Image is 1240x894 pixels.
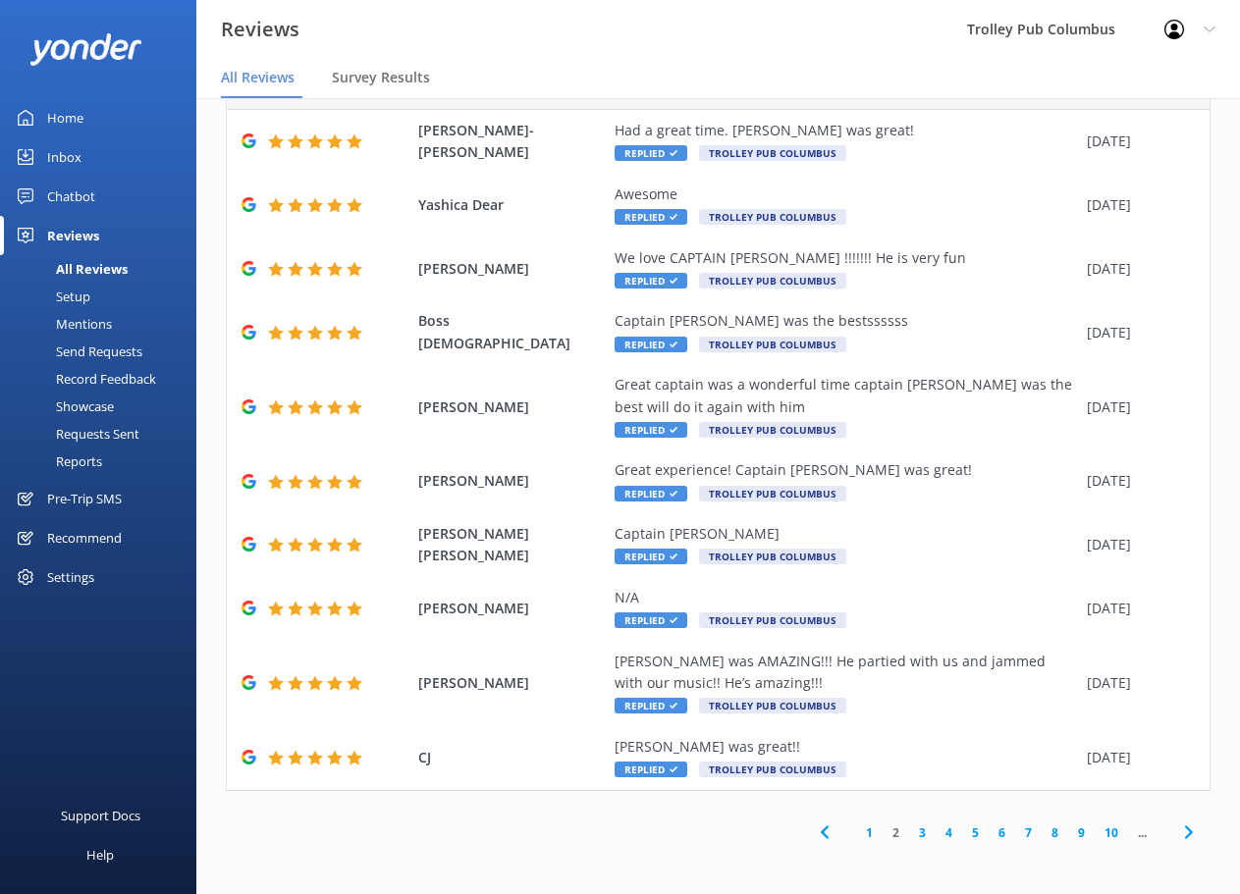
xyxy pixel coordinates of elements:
[47,177,95,216] div: Chatbot
[615,310,1077,332] div: Captain [PERSON_NAME] was the bestssssss
[1087,322,1185,343] div: [DATE]
[615,273,687,289] span: Replied
[615,587,1077,608] div: N/A
[615,523,1077,545] div: Captain [PERSON_NAME]
[12,310,196,338] a: Mentions
[615,549,687,564] span: Replied
[1095,823,1128,842] a: 10
[615,247,1077,269] div: We love CAPTAIN [PERSON_NAME] !!!!!!! He is very fun
[12,393,114,420] div: Showcase
[12,283,90,310] div: Setup
[615,374,1077,418] div: Great captain was a wonderful time captain [PERSON_NAME] was the best will do it again with him
[936,823,962,842] a: 4
[615,337,687,352] span: Replied
[1087,598,1185,619] div: [DATE]
[699,273,846,289] span: Trolley Pub Columbus
[86,835,114,874] div: Help
[12,365,196,393] a: Record Feedback
[418,523,605,567] span: [PERSON_NAME] [PERSON_NAME]
[1087,470,1185,492] div: [DATE]
[418,120,605,164] span: [PERSON_NAME]-[PERSON_NAME]
[909,823,936,842] a: 3
[615,184,1077,205] div: Awesome
[418,598,605,619] span: [PERSON_NAME]
[1087,747,1185,768] div: [DATE]
[615,120,1077,141] div: Had a great time. [PERSON_NAME] was great!
[699,145,846,161] span: Trolley Pub Columbus
[12,310,112,338] div: Mentions
[418,396,605,418] span: [PERSON_NAME]
[12,393,196,420] a: Showcase
[29,33,142,66] img: yonder-white-logo.png
[61,796,140,835] div: Support Docs
[615,651,1077,695] div: [PERSON_NAME] was AMAZING!!! He partied with us and jammed with our music!! He’s amazing!!!
[615,145,687,161] span: Replied
[699,209,846,225] span: Trolley Pub Columbus
[699,762,846,777] span: Trolley Pub Columbus
[47,98,83,137] div: Home
[699,337,846,352] span: Trolley Pub Columbus
[1068,823,1095,842] a: 9
[12,447,102,475] div: Reports
[1087,258,1185,280] div: [DATE]
[615,612,687,628] span: Replied
[12,283,196,310] a: Setup
[12,255,128,283] div: All Reviews
[615,762,687,777] span: Replied
[615,209,687,225] span: Replied
[699,486,846,501] span: Trolley Pub Columbus
[221,14,299,45] h3: Reviews
[418,470,605,492] span: [PERSON_NAME]
[418,258,605,280] span: [PERSON_NAME]
[47,216,99,255] div: Reviews
[418,672,605,694] span: [PERSON_NAME]
[856,823,883,842] a: 1
[962,823,989,842] a: 5
[47,479,122,518] div: Pre-Trip SMS
[418,194,605,216] span: Yashica Dear
[699,612,846,628] span: Trolley Pub Columbus
[699,549,846,564] span: Trolley Pub Columbus
[221,68,295,87] span: All Reviews
[12,338,196,365] a: Send Requests
[699,422,846,438] span: Trolley Pub Columbus
[418,310,605,354] span: Boss [DEMOGRAPHIC_DATA]
[47,137,81,177] div: Inbox
[699,698,846,713] span: Trolley Pub Columbus
[1087,131,1185,152] div: [DATE]
[1087,396,1185,418] div: [DATE]
[1128,823,1157,842] span: ...
[1087,672,1185,694] div: [DATE]
[615,736,1077,758] div: [PERSON_NAME] was great!!
[989,823,1015,842] a: 6
[1042,823,1068,842] a: 8
[12,365,156,393] div: Record Feedback
[1087,194,1185,216] div: [DATE]
[1015,823,1042,842] a: 7
[615,698,687,713] span: Replied
[12,338,142,365] div: Send Requests
[1087,534,1185,555] div: [DATE]
[12,420,196,447] a: Requests Sent
[615,459,1077,481] div: Great experience! Captain [PERSON_NAME] was great!
[47,557,94,597] div: Settings
[615,422,687,438] span: Replied
[12,447,196,475] a: Reports
[883,823,909,842] a: 2
[615,486,687,501] span: Replied
[12,420,139,447] div: Requests Sent
[12,255,196,283] a: All Reviews
[47,518,122,557] div: Recommend
[418,747,605,768] span: CJ
[332,68,430,87] span: Survey Results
